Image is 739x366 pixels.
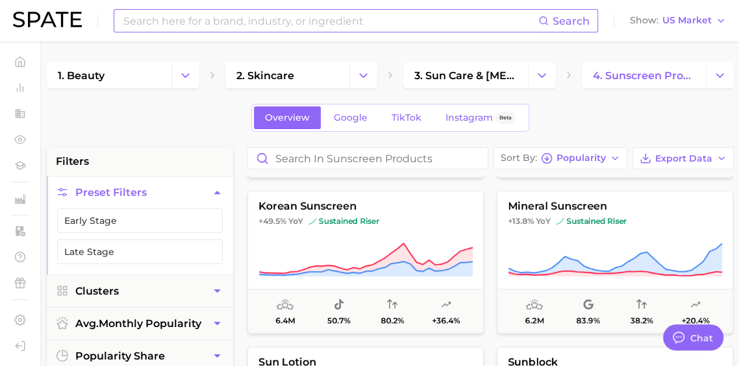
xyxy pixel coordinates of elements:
[553,15,590,27] span: Search
[349,62,377,88] button: Change Category
[631,316,653,325] span: 38.2%
[508,216,534,226] span: +13.8%
[445,112,493,123] span: Instagram
[441,297,451,313] span: popularity predicted growth: Very Likely
[75,186,147,199] span: Preset Filters
[501,154,537,162] span: Sort By
[57,208,223,233] button: Early Stage
[58,69,105,82] span: 1. beauty
[225,62,350,88] a: 2. skincare
[627,12,729,29] button: ShowUS Market
[323,106,379,129] a: Google
[432,316,460,325] span: +36.4%
[636,297,647,313] span: popularity convergence: Low Convergence
[528,62,556,88] button: Change Category
[13,12,82,27] img: SPATE
[525,316,544,325] span: 6.2m
[248,148,488,169] input: Search in sunscreen products
[557,154,606,162] span: Popularity
[630,17,658,24] span: Show
[10,336,30,356] a: Log out. Currently logged in with e-mail jkno@cosmax.com.
[497,201,733,212] span: mineral sunscreen
[47,308,233,339] button: avg.monthly popularity
[75,285,119,297] span: Clusters
[499,112,512,123] span: Beta
[414,69,517,82] span: 3. sun care & [MEDICAL_DATA]
[681,316,709,325] span: +20.4%
[381,316,404,325] span: 80.2%
[655,153,712,164] span: Export Data
[57,239,223,264] button: Late Stage
[497,191,733,334] button: mineral sunscreen+13.8% YoYsustained risersustained riser6.2m83.9%38.2%+20.4%
[248,201,483,212] span: korean sunscreen
[56,154,89,169] span: filters
[334,297,344,313] span: popularity share: TikTok
[75,317,201,330] span: monthly popularity
[494,147,627,169] button: Sort ByPopularity
[334,112,368,123] span: Google
[75,317,99,330] abbr: average
[690,297,701,313] span: popularity predicted growth: Likely
[381,106,432,129] a: TikTok
[556,216,627,226] span: sustained riser
[171,62,199,88] button: Change Category
[403,62,528,88] a: 3. sun care & [MEDICAL_DATA]
[247,191,484,334] button: korean sunscreen+49.5% YoYsustained risersustained riser6.4m50.7%80.2%+36.4%
[47,177,233,208] button: Preset Filters
[662,17,712,24] span: US Market
[47,275,233,307] button: Clusters
[577,316,600,325] span: 83.9%
[582,62,707,88] a: 4. sunscreen products
[288,216,303,226] span: YoY
[275,316,295,325] span: 6.4m
[536,216,551,226] span: YoY
[122,10,538,32] input: Search here for a brand, industry, or ingredient
[75,350,165,362] span: popularity share
[327,316,350,325] span: 50.7%
[47,62,171,88] a: 1. beauty
[254,106,321,129] a: Overview
[526,297,543,313] span: average monthly popularity: High Popularity
[706,62,734,88] button: Change Category
[265,112,310,123] span: Overview
[593,69,695,82] span: 4. sunscreen products
[434,106,527,129] a: InstagramBeta
[556,217,564,225] img: sustained riser
[236,69,294,82] span: 2. skincare
[633,147,734,169] button: Export Data
[308,217,316,225] img: sustained riser
[387,297,397,313] span: popularity convergence: Very High Convergence
[258,216,286,226] span: +49.5%
[308,216,379,226] span: sustained riser
[583,297,594,313] span: popularity share: Google
[277,297,294,313] span: average monthly popularity: High Popularity
[392,112,421,123] span: TikTok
